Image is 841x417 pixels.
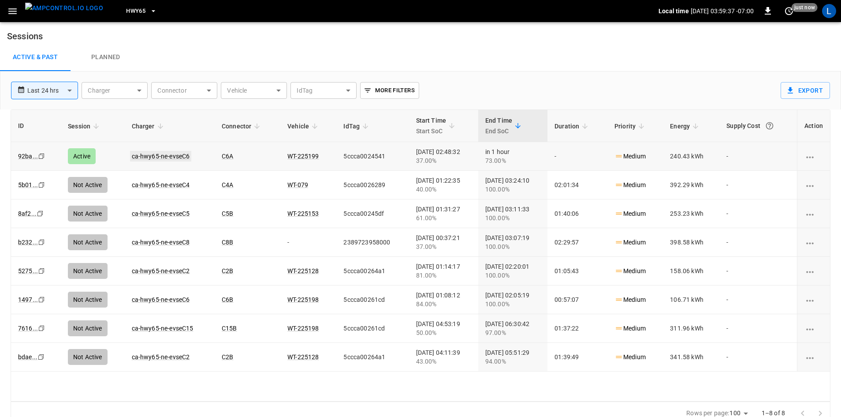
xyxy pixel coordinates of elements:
td: 5ccca00264a1 [336,343,409,372]
span: End TimeEnd SoC [485,115,524,136]
a: C6A [222,153,233,160]
div: [DATE] 00:37:21 [416,233,471,251]
div: 40.00% [416,185,471,194]
td: 01:39:49 [547,343,607,372]
a: ca-hwy65-ne-evseC6 [130,151,192,162]
a: C5B [222,210,233,217]
a: 1497... [18,296,38,303]
div: charging session options [804,295,823,304]
td: - [719,314,797,343]
div: [DATE] 03:24:10 [485,176,540,194]
td: 5ccca00261cd [336,286,409,314]
p: Medium [614,152,646,161]
td: - [547,142,607,171]
span: Start TimeStart SoC [416,115,458,136]
a: ca-hwy65-ne-evseC5 [132,210,190,217]
span: Session [68,121,102,131]
table: sessions table [11,110,830,372]
p: Local time [659,7,689,15]
div: End Time [485,115,512,136]
a: 92ba... [18,153,38,160]
div: Active [68,148,96,164]
div: charging session options [804,267,823,275]
td: - [719,257,797,286]
a: ca-hwy65-ne-evseC2 [132,267,190,274]
a: Planned [71,43,141,71]
div: 100.00% [485,185,540,194]
a: C2B [222,267,233,274]
div: charging session options [804,353,823,361]
div: [DATE] 05:51:29 [485,348,540,366]
td: 5ccca00264a1 [336,257,409,286]
span: Duration [554,121,591,131]
div: Not Active [68,177,108,193]
div: [DATE] 01:14:17 [416,262,471,280]
td: 01:40:06 [547,199,607,228]
td: 398.58 kWh [663,228,719,257]
div: [DATE] 02:05:19 [485,291,540,308]
img: ampcontrol.io logo [25,3,103,14]
span: IdTag [343,121,371,131]
div: 97.00% [485,328,540,337]
div: [DATE] 01:22:35 [416,176,471,194]
a: WT-225128 [287,267,319,274]
p: Medium [614,238,646,247]
td: 00:57:07 [547,286,607,314]
div: [DATE] 02:20:01 [485,262,540,280]
div: 100.00% [485,271,540,280]
p: End SoC [485,126,512,136]
td: 02:01:34 [547,171,607,199]
div: Last 24 hrs [27,82,78,99]
td: - [719,199,797,228]
a: bdae... [18,353,37,361]
span: Priority [614,121,647,131]
a: C6B [222,296,233,303]
div: copy [37,352,46,362]
a: WT-225128 [287,353,319,361]
td: - [719,286,797,314]
div: [DATE] 04:53:19 [416,319,471,337]
span: Energy [670,121,701,131]
span: Vehicle [287,121,320,131]
div: 43.00% [416,357,471,366]
div: [DATE] 03:07:19 [485,233,540,251]
div: 37.00% [416,156,471,165]
p: Medium [614,267,646,276]
div: 81.00% [416,271,471,280]
div: copy [37,295,46,304]
td: 2389723958000 [336,228,409,257]
td: 253.23 kWh [663,199,719,228]
div: profile-icon [822,4,836,18]
div: copy [37,323,46,333]
td: 01:05:43 [547,257,607,286]
a: C2B [222,353,233,361]
td: 01:37:22 [547,314,607,343]
div: [DATE] 02:48:32 [416,147,471,165]
a: 5b01... [18,181,38,188]
div: Not Active [68,292,108,308]
td: 392.29 kWh [663,171,719,199]
a: 7616... [18,325,38,332]
div: copy [37,151,46,161]
th: ID [11,110,61,142]
div: charging session options [804,238,823,247]
div: charging session options [804,180,823,189]
a: WT-225199 [287,153,319,160]
div: sessions table [11,109,830,402]
div: charging session options [804,324,823,333]
a: 5275... [18,267,38,274]
button: HWY65 [123,3,160,20]
td: 240.43 kWh [663,142,719,171]
button: set refresh interval [782,4,796,18]
a: WT-225198 [287,296,319,303]
th: Action [797,110,830,142]
button: More Filters [360,82,419,99]
a: ca-hwy65-ne-evseC8 [132,239,190,246]
a: WT-079 [287,181,308,188]
div: 100.00% [485,242,540,251]
span: Charger [132,121,166,131]
div: 94.00% [485,357,540,366]
p: Medium [614,324,646,333]
a: WT-225198 [287,325,319,332]
p: Medium [614,353,646,362]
